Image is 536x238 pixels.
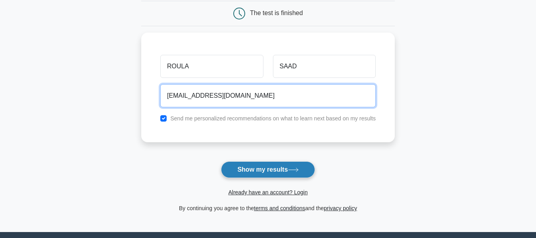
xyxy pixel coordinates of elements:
[136,203,400,213] div: By continuing you agree to the and the
[160,84,376,107] input: Email
[221,161,315,178] button: Show my results
[170,115,376,122] label: Send me personalized recommendations on what to learn next based on my results
[228,189,307,195] a: Already have an account? Login
[160,55,263,78] input: First name
[250,10,303,16] div: The test is finished
[273,55,376,78] input: Last name
[254,205,305,211] a: terms and conditions
[324,205,357,211] a: privacy policy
